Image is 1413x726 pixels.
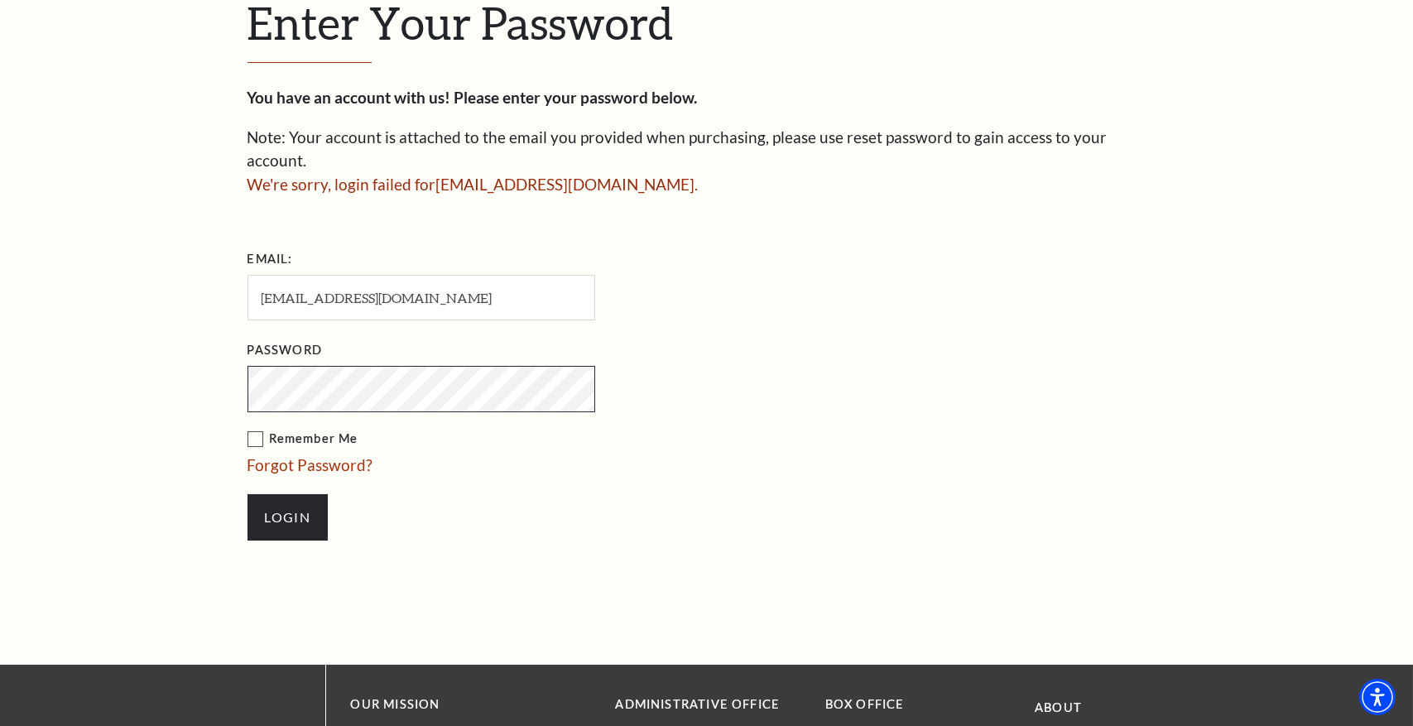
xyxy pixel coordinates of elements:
[1359,679,1396,715] div: Accessibility Menu
[248,494,328,541] input: Submit button
[1035,700,1082,714] a: About
[248,455,373,474] a: Forgot Password?
[616,695,800,715] p: Administrative Office
[248,275,595,320] input: Required
[248,88,451,107] strong: You have an account with us!
[351,695,558,715] p: OUR MISSION
[454,88,698,107] strong: Please enter your password below.
[248,175,699,194] span: We're sorry, login failed for [EMAIL_ADDRESS][DOMAIN_NAME] .
[248,249,293,270] label: Email:
[248,126,1166,173] p: Note: Your account is attached to the email you provided when purchasing, please use reset passwo...
[248,340,322,361] label: Password
[248,429,761,450] label: Remember Me
[825,695,1010,715] p: BOX OFFICE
